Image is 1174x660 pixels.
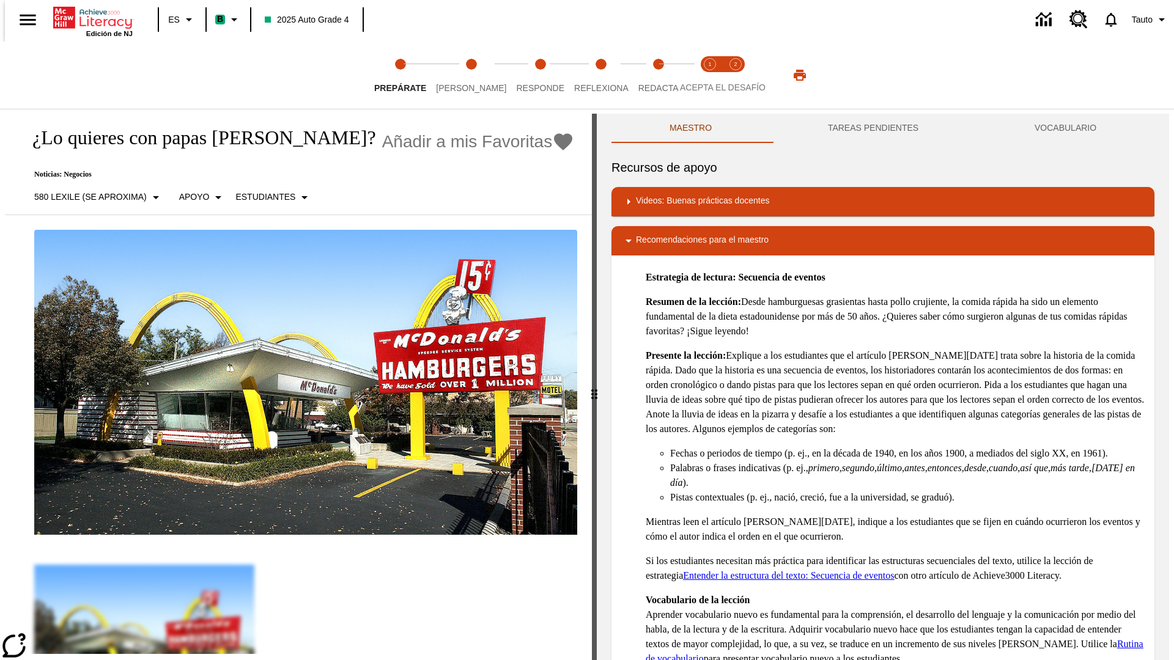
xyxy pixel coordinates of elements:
em: segundo [842,463,874,473]
button: Tipo de apoyo, Apoyo [174,186,231,208]
button: Abrir el menú lateral [10,2,46,38]
strong: Estrategia de lectura: Secuencia de eventos [646,272,825,282]
button: Acepta el desafío contesta step 2 of 2 [718,42,753,109]
a: Centro de información [1028,3,1062,37]
button: TAREAS PENDIENTES [770,114,976,143]
div: activity [597,114,1169,660]
p: 580 Lexile (Se aproxima) [34,191,147,204]
span: Tauto [1132,13,1153,26]
em: entonces [928,463,962,473]
em: así que [1020,463,1048,473]
div: Videos: Buenas prácticas docentes [611,187,1154,216]
button: Responde step 3 of 5 [506,42,574,109]
em: primero [808,463,840,473]
button: Añadir a mis Favoritas - ¿Lo quieres con papas fritas? [382,131,575,152]
em: antes [904,463,925,473]
div: Instructional Panel Tabs [611,114,1154,143]
p: Noticias: Negocios [20,170,574,179]
text: 2 [734,61,737,67]
button: Maestro [611,114,770,143]
em: último [877,463,902,473]
span: Añadir a mis Favoritas [382,132,553,152]
p: Recomendaciones para el maestro [636,233,769,248]
a: Notificaciones [1095,4,1127,35]
button: Perfil/Configuración [1127,9,1174,31]
p: Estudiantes [235,191,295,204]
img: Uno de los primeros locales de McDonald's, con el icónico letrero rojo y los arcos amarillos. [34,230,577,535]
span: 2025 Auto Grade 4 [265,13,349,26]
span: B [217,12,223,27]
span: [PERSON_NAME] [436,83,506,93]
text: 1 [708,61,711,67]
span: Redacta [638,83,679,93]
span: ACEPTA EL DESAFÍO [680,82,766,92]
span: Responde [516,83,564,93]
a: Entender la estructura del texto: Secuencia de eventos [683,570,894,581]
span: Reflexiona [574,83,629,93]
li: Pistas contextuales (p. ej., nació, creció, fue a la universidad, se graduó). [670,490,1145,505]
em: desde [964,463,986,473]
strong: Resumen de la lección: [646,296,741,307]
p: Mientras leen el artículo [PERSON_NAME][DATE], indique a los estudiantes que se fijen en cuándo o... [646,515,1145,544]
h1: ¿Lo quieres con papas [PERSON_NAME]? [20,127,376,149]
p: Explique a los estudiantes que el artículo [PERSON_NAME][DATE] trata sobre la historia de la comi... [646,348,1145,436]
p: Si los estudiantes necesitan más práctica para identificar las estructuras secuenciales del texto... [646,554,1145,583]
button: Seleccionar estudiante [231,186,317,208]
button: Lee step 2 of 5 [426,42,516,109]
button: Prepárate step 1 of 5 [364,42,436,109]
button: Acepta el desafío lee step 1 of 2 [692,42,728,109]
button: Imprimir [780,64,819,86]
div: reading [5,114,592,654]
a: Centro de recursos, Se abrirá en una pestaña nueva. [1062,3,1095,36]
em: cuando [989,463,1017,473]
span: ES [168,13,180,26]
button: Lenguaje: ES, Selecciona un idioma [163,9,202,31]
p: Desde hamburguesas grasientas hasta pollo crujiente, la comida rápida ha sido un elemento fundame... [646,295,1145,339]
div: Pulsa la tecla de intro o la barra espaciadora y luego presiona las flechas de derecha e izquierd... [592,114,597,660]
p: Apoyo [179,191,210,204]
button: Redacta step 5 of 5 [629,42,689,109]
em: más tarde [1050,463,1089,473]
strong: Presente la lección: [646,350,726,361]
span: Edición de NJ [86,30,133,37]
button: Seleccione Lexile, 580 Lexile (Se aproxima) [29,186,168,208]
div: Recomendaciones para el maestro [611,226,1154,255]
li: Fechas o periodos de tiempo (p. ej., en la década de 1940, en los años 1900, a mediados del siglo... [670,446,1145,461]
button: Boost El color de la clase es verde menta. Cambiar el color de la clase. [210,9,246,31]
span: Prepárate [374,83,426,93]
h6: Recursos de apoyo [611,158,1154,177]
p: Videos: Buenas prácticas docentes [636,194,769,209]
li: Palabras o frases indicativas (p. ej., , , , , , , , , , ). [670,461,1145,490]
button: VOCABULARIO [976,114,1154,143]
button: Reflexiona step 4 of 5 [564,42,638,109]
strong: Vocabulario de la lección [646,595,750,605]
div: Portada [53,4,133,37]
